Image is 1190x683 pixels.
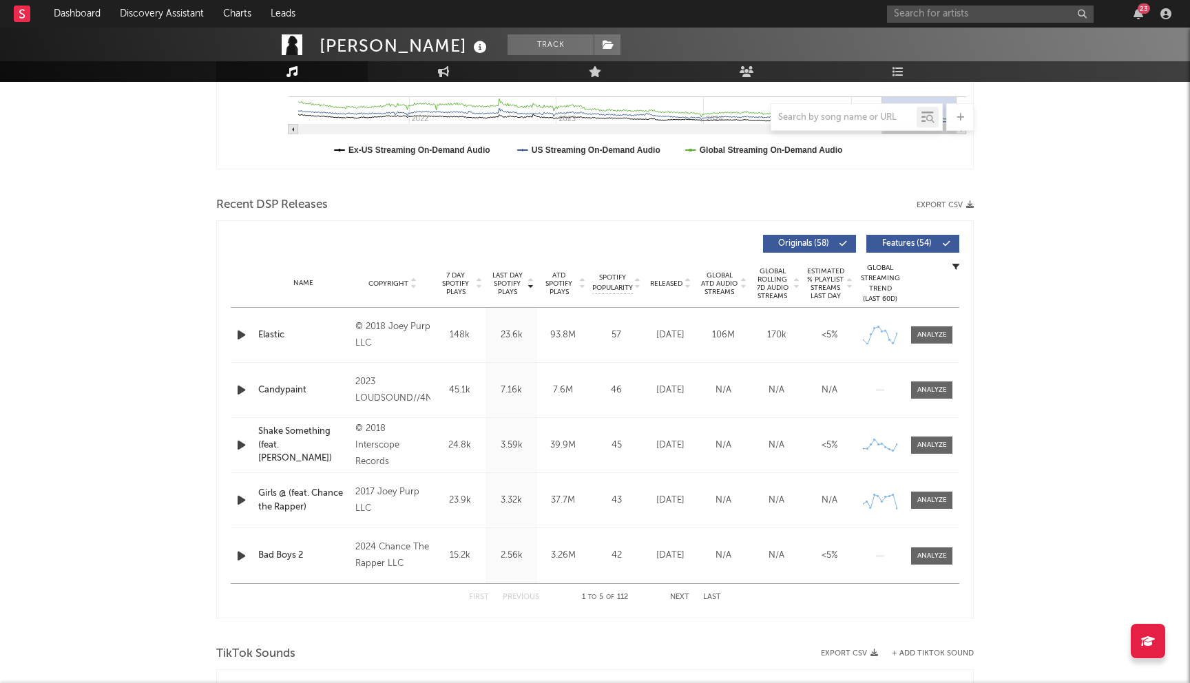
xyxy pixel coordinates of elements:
[700,328,747,342] div: 106M
[541,549,585,563] div: 3.26M
[772,240,835,248] span: Originals ( 58 )
[917,201,974,209] button: Export CSV
[592,383,640,397] div: 46
[1134,8,1143,19] button: 23
[806,549,853,563] div: <5%
[355,319,430,352] div: © 2018 Joey Purp LLC
[437,328,482,342] div: 148k
[821,649,878,658] button: Export CSV
[753,328,800,342] div: 170k
[437,549,482,563] div: 15.2k
[368,280,408,288] span: Copyright
[469,593,489,601] button: First
[348,145,490,155] text: Ex-US Streaming On-Demand Audio
[489,439,534,452] div: 3.59k
[892,650,974,658] button: + Add TikTok Sound
[216,646,295,662] span: TikTok Sounds
[806,267,844,300] span: Estimated % Playlist Streams Last Day
[437,271,474,296] span: 7 Day Spotify Plays
[700,383,747,397] div: N/A
[592,439,640,452] div: 45
[503,593,539,601] button: Previous
[806,494,853,507] div: N/A
[859,263,901,304] div: Global Streaming Trend (Last 60D)
[647,328,693,342] div: [DATE]
[806,383,853,397] div: N/A
[489,328,534,342] div: 23.6k
[355,421,430,470] div: © 2018 Interscope Records
[753,439,800,452] div: N/A
[258,549,348,563] a: Bad Boys 2
[355,374,430,407] div: 2023 LOUDSOUND//4NRECORDS
[771,112,917,123] input: Search by song name or URL
[806,439,853,452] div: <5%
[592,328,640,342] div: 57
[753,549,800,563] div: N/A
[866,235,959,253] button: Features(54)
[437,494,482,507] div: 23.9k
[875,240,939,248] span: Features ( 54 )
[647,439,693,452] div: [DATE]
[489,549,534,563] div: 2.56k
[592,494,640,507] div: 43
[541,328,585,342] div: 93.8M
[541,271,577,296] span: ATD Spotify Plays
[753,494,800,507] div: N/A
[592,549,640,563] div: 42
[320,34,490,57] div: [PERSON_NAME]
[258,487,348,514] a: Girls @ (feat. Chance the Rapper)
[592,273,633,293] span: Spotify Popularity
[489,271,525,296] span: Last Day Spotify Plays
[437,383,482,397] div: 45.1k
[606,594,614,600] span: of
[567,589,643,606] div: 1 5 112
[437,439,482,452] div: 24.8k
[258,425,348,465] a: Shake Something (feat. [PERSON_NAME])
[541,383,585,397] div: 7.6M
[700,549,747,563] div: N/A
[763,235,856,253] button: Originals(58)
[541,439,585,452] div: 39.9M
[650,280,682,288] span: Released
[258,383,348,397] a: Candypaint
[700,494,747,507] div: N/A
[588,594,596,600] span: to
[258,328,348,342] a: Elastic
[1138,3,1150,14] div: 23
[355,484,430,517] div: 2017 Joey Purp LLC
[647,494,693,507] div: [DATE]
[700,145,843,155] text: Global Streaming On-Demand Audio
[670,593,689,601] button: Next
[532,145,660,155] text: US Streaming On-Demand Audio
[489,383,534,397] div: 7.16k
[647,383,693,397] div: [DATE]
[541,494,585,507] div: 37.7M
[489,494,534,507] div: 3.32k
[703,593,721,601] button: Last
[887,6,1094,23] input: Search for artists
[753,383,800,397] div: N/A
[753,267,791,300] span: Global Rolling 7D Audio Streams
[700,439,747,452] div: N/A
[806,328,853,342] div: <5%
[258,278,348,288] div: Name
[355,539,430,572] div: 2024 Chance The Rapper LLC
[878,650,974,658] button: + Add TikTok Sound
[216,197,328,213] span: Recent DSP Releases
[700,271,738,296] span: Global ATD Audio Streams
[647,549,693,563] div: [DATE]
[508,34,594,55] button: Track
